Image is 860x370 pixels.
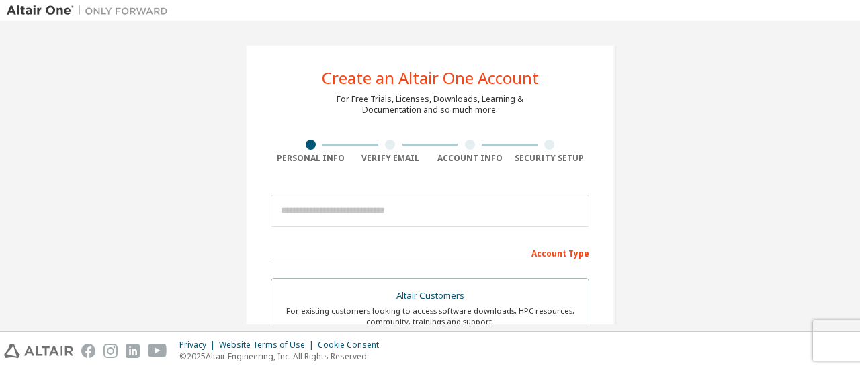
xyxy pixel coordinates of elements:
div: Privacy [179,340,219,351]
img: instagram.svg [103,344,118,358]
div: For existing customers looking to access software downloads, HPC resources, community, trainings ... [279,306,580,327]
div: Create an Altair One Account [322,70,539,86]
img: youtube.svg [148,344,167,358]
div: Cookie Consent [318,340,387,351]
div: Altair Customers [279,287,580,306]
div: For Free Trials, Licenses, Downloads, Learning & Documentation and so much more. [337,94,523,115]
div: Account Type [271,242,589,263]
img: facebook.svg [81,344,95,358]
div: Verify Email [351,153,431,164]
img: linkedin.svg [126,344,140,358]
div: Security Setup [510,153,590,164]
div: Website Terms of Use [219,340,318,351]
img: Altair One [7,4,175,17]
img: altair_logo.svg [4,344,73,358]
div: Personal Info [271,153,351,164]
p: © 2025 Altair Engineering, Inc. All Rights Reserved. [179,351,387,362]
div: Account Info [430,153,510,164]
